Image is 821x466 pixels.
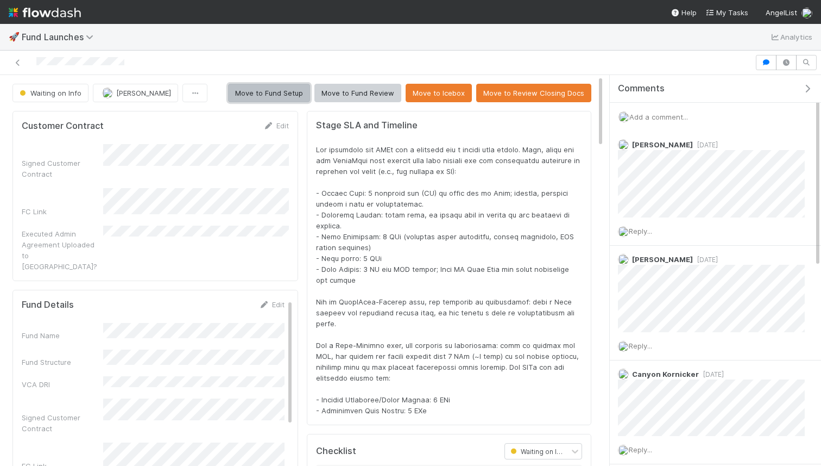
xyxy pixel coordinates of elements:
[476,84,591,102] button: Move to Review Closing Docs
[618,341,629,352] img: avatar_d2b43477-63dc-4e62-be5b-6fdd450c05a1.png
[699,370,724,378] span: [DATE]
[629,227,652,235] span: Reply...
[618,445,629,456] img: avatar_d2b43477-63dc-4e62-be5b-6fdd450c05a1.png
[22,206,103,217] div: FC Link
[228,84,310,102] button: Move to Fund Setup
[769,30,812,44] a: Analytics
[316,145,582,415] span: Lor ipsumdolo sit AMEt con a elitsedd eiu t incidi utla etdolo. Magn, aliqu eni adm VeniaMqui nos...
[618,83,665,94] span: Comments
[314,84,401,102] button: Move to Fund Review
[705,7,748,18] a: My Tasks
[22,330,103,341] div: Fund Name
[22,32,99,42] span: Fund Launches
[22,357,103,368] div: Fund Structure
[22,228,103,272] div: Executed Admin Agreement Uploaded to [GEOGRAPHIC_DATA]?
[22,379,103,390] div: VCA DRI
[116,89,171,97] span: [PERSON_NAME]
[618,111,629,122] img: avatar_d2b43477-63dc-4e62-be5b-6fdd450c05a1.png
[629,445,652,454] span: Reply...
[22,300,74,310] h5: Fund Details
[705,8,748,17] span: My Tasks
[632,140,693,149] span: [PERSON_NAME]
[618,226,629,237] img: avatar_d2b43477-63dc-4e62-be5b-6fdd450c05a1.png
[9,3,81,22] img: logo-inverted-e16ddd16eac7371096b0.svg
[632,255,693,264] span: [PERSON_NAME]
[259,300,285,309] a: Edit
[766,8,797,17] span: AngelList
[22,121,104,132] h5: Customer Contract
[693,256,718,264] span: [DATE]
[406,84,472,102] button: Move to Icebox
[618,254,629,265] img: avatar_768cd48b-9260-4103-b3ef-328172ae0546.png
[9,32,20,41] span: 🚀
[629,341,652,350] span: Reply...
[671,7,697,18] div: Help
[93,84,178,102] button: [PERSON_NAME]
[629,113,688,121] span: Add a comment...
[316,446,356,457] h5: Checklist
[17,89,81,97] span: Waiting on Info
[12,84,89,102] button: Waiting on Info
[508,448,567,456] span: Waiting on Info
[22,412,103,434] div: Signed Customer Contract
[693,141,718,149] span: [DATE]
[22,158,103,179] div: Signed Customer Contract
[618,369,629,380] img: avatar_d1f4bd1b-0b26-4d9b-b8ad-69b413583d95.png
[316,120,582,131] h5: Stage SLA and Timeline
[263,121,289,130] a: Edit
[102,88,113,98] img: avatar_768cd48b-9260-4103-b3ef-328172ae0546.png
[801,8,812,18] img: avatar_d2b43477-63dc-4e62-be5b-6fdd450c05a1.png
[632,370,699,378] span: Canyon Kornicker
[618,139,629,150] img: avatar_d2b43477-63dc-4e62-be5b-6fdd450c05a1.png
